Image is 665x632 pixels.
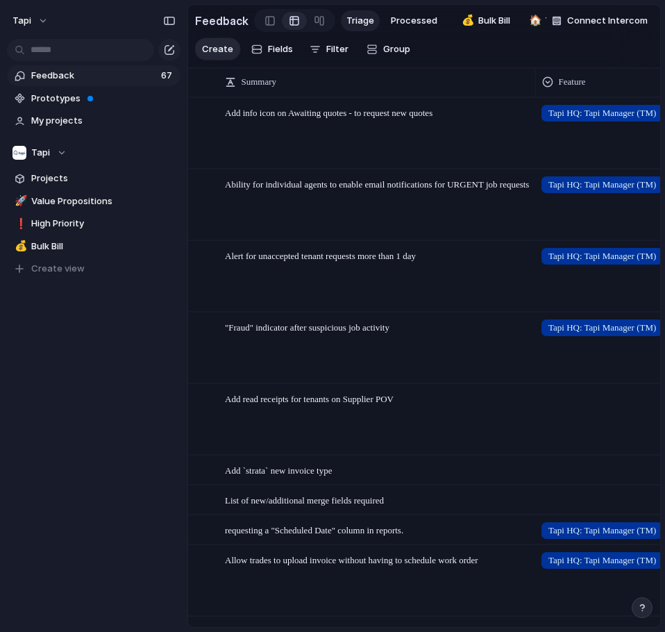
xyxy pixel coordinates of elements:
span: Feature [559,75,586,89]
span: Triage [346,14,374,28]
span: "Fraud" indicator after suspicious job activity [225,322,389,333]
button: Tapi [7,142,180,163]
span: Prototypes [31,92,176,106]
button: Fields [246,38,298,60]
span: My projects [31,114,176,128]
span: Bulk Bill [31,240,176,253]
span: Tapi Manager [545,14,605,28]
div: 💰 [462,13,471,28]
span: Create view [31,262,85,276]
span: Projects [31,172,176,185]
span: tapi [12,14,31,28]
span: Tapi [31,146,50,160]
span: Feedback [31,69,157,83]
button: Create view [7,258,180,279]
a: ❗High Priority [7,213,180,234]
button: tapi [6,10,56,32]
span: Tapi HQ: Tapi Manager (TM) [548,554,656,567]
span: Filter [326,42,348,56]
button: Group [360,38,417,60]
button: 🚀 [12,194,26,208]
span: Create [202,42,233,56]
span: Value Propositions [31,194,176,208]
span: Add read receipts for tenants on Supplier POV [225,394,394,404]
span: 67 [161,69,175,83]
span: requesting a "Scheduled Date" column in reports. [225,525,403,535]
span: Tapi HQ: Tapi Manager (TM) [548,321,656,335]
span: Add info icon on Awaiting quotes - to request new quotes [225,108,432,118]
div: 🏠 [529,13,539,28]
span: Tapi HQ: Tapi Manager (TM) [548,178,656,192]
span: Connect Intercom [567,14,648,28]
a: 🏠Tapi Manager [521,10,611,31]
span: High Priority [31,217,176,231]
div: 💰 [15,238,24,254]
span: Alert for unaccepted tenant requests more than 1 day [225,251,416,261]
a: Prototypes [7,88,180,109]
span: Fields [268,42,293,56]
button: Connect Intercom [546,10,653,31]
span: Tapi HQ: Tapi Manager (TM) [548,249,656,263]
a: Projects [7,168,180,189]
span: Group [383,42,410,56]
span: Add `strata` new invoice type [225,465,332,476]
span: Bulk Bill [478,14,510,28]
button: 💰 [460,14,473,28]
h2: Feedback [195,13,249,29]
a: Feedback67 [7,65,180,86]
button: Create [195,38,240,60]
span: Processed [391,14,437,28]
button: Filter [304,38,354,60]
button: ❗ [12,217,26,231]
button: 🏠 [527,14,541,28]
span: Tapi HQ: Tapi Manager (TM) [548,106,656,120]
a: 💰Bulk Bill [454,10,516,31]
a: 🚀Value Propositions [7,191,180,212]
div: ❗ [15,216,24,232]
span: Ability for individual agents to enable email notifications for URGENT job requests [225,179,529,190]
span: Summary [242,75,277,89]
span: List of new/additional merge fields required [225,495,384,506]
div: 🚀 [15,193,24,209]
span: Allow trades to upload invoice without having to schedule work order [225,555,478,565]
a: Processed [385,10,443,31]
span: Tapi HQ: Tapi Manager (TM) [548,524,656,538]
a: My projects [7,110,180,131]
a: 💰Bulk Bill [7,236,180,257]
a: Triage [341,10,380,31]
button: 💰 [12,240,26,253]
